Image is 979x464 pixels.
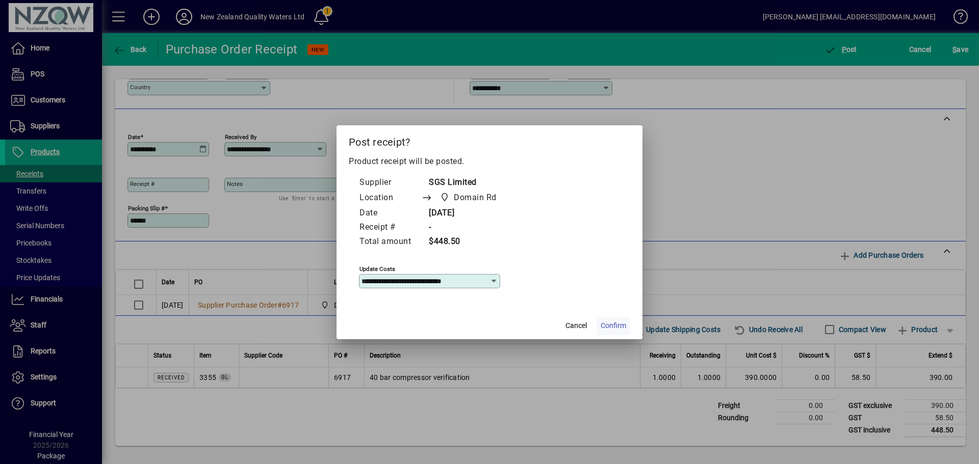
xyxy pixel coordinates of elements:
[421,176,516,190] td: SGS Limited
[359,206,421,221] td: Date
[337,125,642,155] h2: Post receipt?
[349,155,630,168] p: Product receipt will be posted.
[560,317,592,335] button: Cancel
[421,235,516,249] td: $448.50
[454,192,497,204] span: Domain Rd
[359,235,421,249] td: Total amount
[421,206,516,221] td: [DATE]
[437,190,501,205] span: Domain Rd
[565,320,587,331] span: Cancel
[421,221,516,235] td: -
[359,221,421,235] td: Receipt #
[359,265,395,272] mat-label: Update costs
[597,317,630,335] button: Confirm
[359,190,421,206] td: Location
[359,176,421,190] td: Supplier
[601,320,626,331] span: Confirm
